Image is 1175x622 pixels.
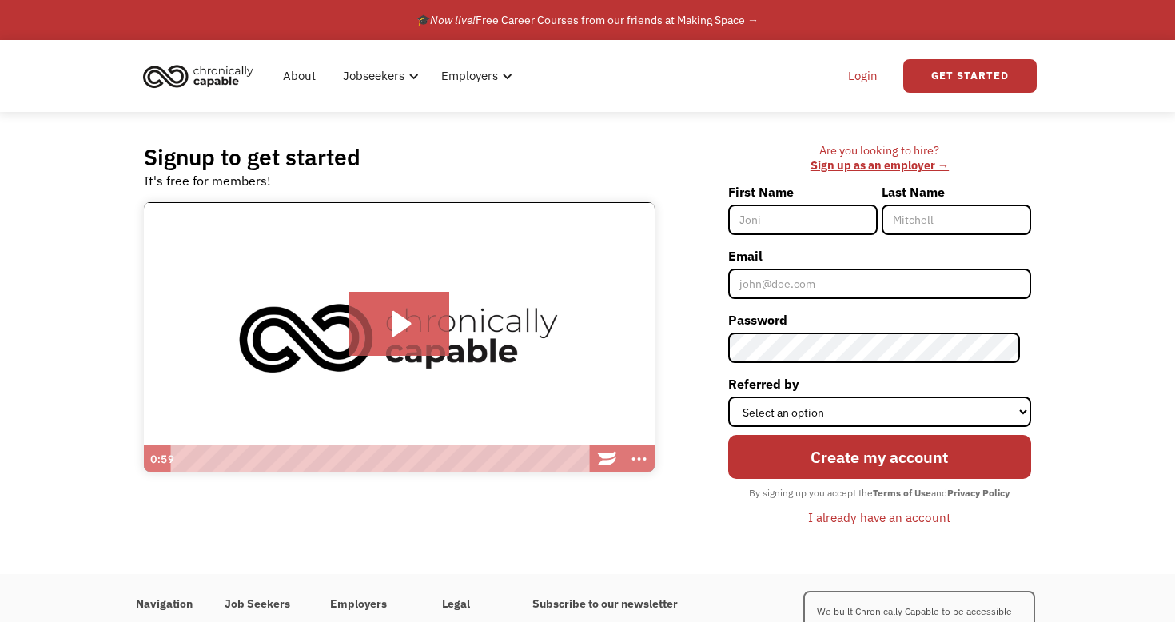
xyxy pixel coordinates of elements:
[796,504,962,531] a: I already have an account
[532,597,715,612] h4: Subscribe to our newsletter
[430,13,476,27] em: Now live!
[333,50,424,102] div: Jobseekers
[838,50,887,102] a: Login
[882,205,1031,235] input: Mitchell
[273,50,325,102] a: About
[144,143,360,171] h2: Signup to get started
[225,597,298,612] h4: Job Seekers
[728,143,1031,173] div: Are you looking to hire? ‍
[416,10,759,30] div: 🎓 Free Career Courses from our friends at Making Space →
[808,508,950,527] div: I already have an account
[442,597,500,612] h4: Legal
[144,171,271,190] div: It's free for members!
[903,59,1037,93] a: Get Started
[138,58,258,94] img: Chronically Capable logo
[591,445,623,472] a: Wistia Logo -- Learn More
[811,157,949,173] a: Sign up as an employer →
[136,597,193,612] h4: Navigation
[728,243,1031,269] label: Email
[623,445,655,472] button: Show more buttons
[179,445,584,472] div: Playbar
[144,202,655,472] img: Introducing Chronically Capable
[330,597,410,612] h4: Employers
[947,487,1010,499] strong: Privacy Policy
[349,292,449,356] button: Play Video: Introducing Chronically Capable
[873,487,931,499] strong: Terms of Use
[441,66,498,86] div: Employers
[728,307,1031,333] label: Password
[728,179,1031,531] form: Member-Signup-Form
[882,179,1031,205] label: Last Name
[432,50,517,102] div: Employers
[343,66,404,86] div: Jobseekers
[138,58,265,94] a: home
[728,205,878,235] input: Joni
[741,483,1018,504] div: By signing up you accept the and
[728,269,1031,299] input: john@doe.com
[728,371,1031,397] label: Referred by
[728,179,878,205] label: First Name
[728,435,1031,479] input: Create my account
